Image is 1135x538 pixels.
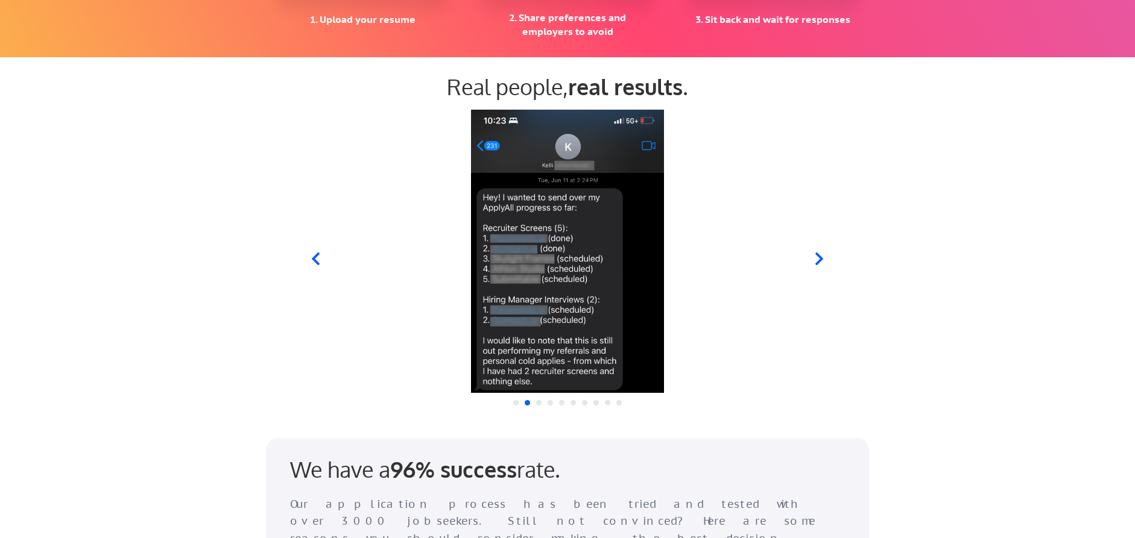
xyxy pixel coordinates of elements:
[290,456,640,482] div: We have a rate.
[688,13,857,26] div: 3. Sit back and wait for responses
[390,455,517,483] strong: 96% success
[278,13,447,26] div: 1. Upload your resume
[483,11,652,38] div: 2. Share preferences and employers to avoid
[568,73,683,100] strong: real results
[278,74,857,99] div: Real people, .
